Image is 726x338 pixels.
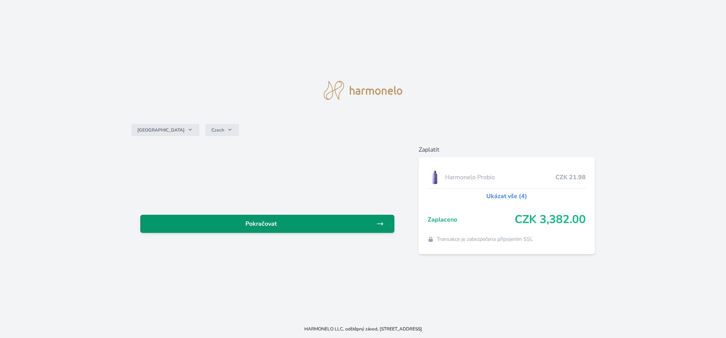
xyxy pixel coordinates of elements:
[211,127,224,133] span: Czech
[146,219,376,228] span: Pokračovat
[131,124,199,136] button: [GEOGRAPHIC_DATA]
[428,215,515,224] span: Zaplaceno
[428,168,442,187] img: CLEAN_PROBIO_se_stinem_x-lo.jpg
[555,173,586,182] span: CZK 21.98
[137,127,185,133] span: [GEOGRAPHIC_DATA]
[486,192,527,201] a: Ukázat vše (4)
[140,215,394,233] a: Pokračovat
[324,81,402,100] img: logo.svg
[419,145,595,154] h6: Zaplatit
[437,236,533,243] span: Transakce je zabezpečena připojením SSL
[445,173,556,182] span: Harmonelo Probio
[205,124,239,136] button: Czech
[515,213,586,226] span: CZK 3,382.00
